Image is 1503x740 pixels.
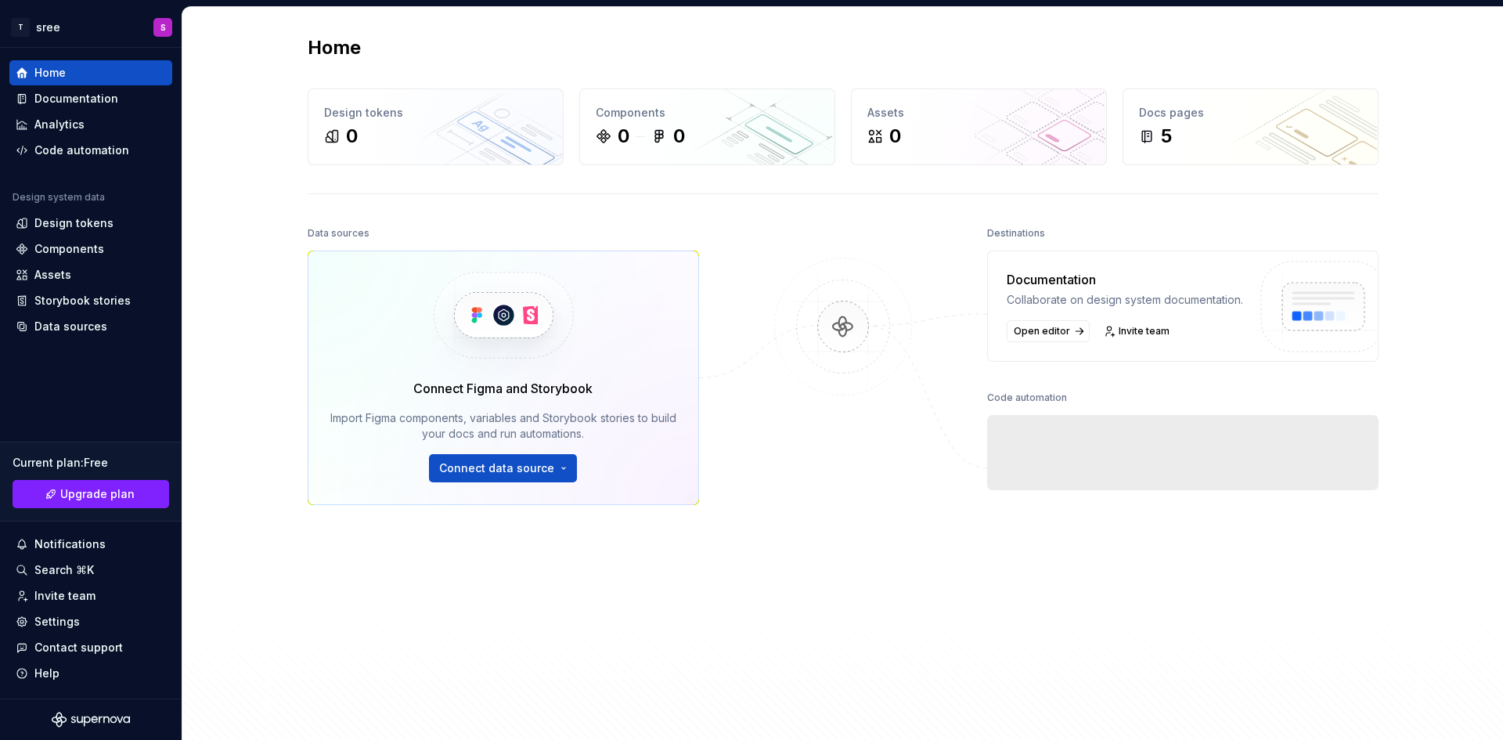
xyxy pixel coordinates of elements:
[3,10,178,44] button: TsreeS
[34,143,129,158] div: Code automation
[34,91,118,106] div: Documentation
[1139,105,1362,121] div: Docs pages
[1007,292,1243,308] div: Collaborate on design system documentation.
[673,124,685,149] div: 0
[34,65,66,81] div: Home
[1161,124,1172,149] div: 5
[9,609,172,634] a: Settings
[596,105,819,121] div: Components
[867,105,1090,121] div: Assets
[9,262,172,287] a: Assets
[308,88,564,165] a: Design tokens0
[34,536,106,552] div: Notifications
[9,211,172,236] a: Design tokens
[439,460,554,476] span: Connect data source
[987,387,1067,409] div: Code automation
[579,88,835,165] a: Components00
[9,558,172,583] button: Search ⌘K
[9,314,172,339] a: Data sources
[34,293,131,309] div: Storybook stories
[9,112,172,137] a: Analytics
[346,124,358,149] div: 0
[13,455,169,471] div: Current plan : Free
[34,562,94,578] div: Search ⌘K
[618,124,629,149] div: 0
[34,588,96,604] div: Invite team
[1123,88,1379,165] a: Docs pages5
[36,20,60,35] div: sree
[34,614,80,630] div: Settings
[13,480,169,508] a: Upgrade plan
[9,635,172,660] button: Contact support
[1099,320,1177,342] a: Invite team
[308,222,369,244] div: Data sources
[9,661,172,686] button: Help
[9,288,172,313] a: Storybook stories
[11,18,30,37] div: T
[9,86,172,111] a: Documentation
[429,454,577,482] button: Connect data source
[9,236,172,262] a: Components
[60,486,135,502] span: Upgrade plan
[1119,325,1170,338] span: Invite team
[52,712,130,727] svg: Supernova Logo
[34,241,104,257] div: Components
[330,410,676,442] div: Import Figma components, variables and Storybook stories to build your docs and run automations.
[13,191,105,204] div: Design system data
[9,583,172,608] a: Invite team
[987,222,1045,244] div: Destinations
[34,319,107,334] div: Data sources
[308,35,361,60] h2: Home
[1007,270,1243,289] div: Documentation
[1014,325,1070,338] span: Open editor
[1007,320,1090,342] a: Open editor
[34,117,85,132] div: Analytics
[851,88,1107,165] a: Assets0
[160,21,166,34] div: S
[34,215,114,231] div: Design tokens
[413,379,593,398] div: Connect Figma and Storybook
[9,60,172,85] a: Home
[324,105,547,121] div: Design tokens
[9,532,172,557] button: Notifications
[9,138,172,163] a: Code automation
[34,640,123,655] div: Contact support
[34,666,59,681] div: Help
[889,124,901,149] div: 0
[34,267,71,283] div: Assets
